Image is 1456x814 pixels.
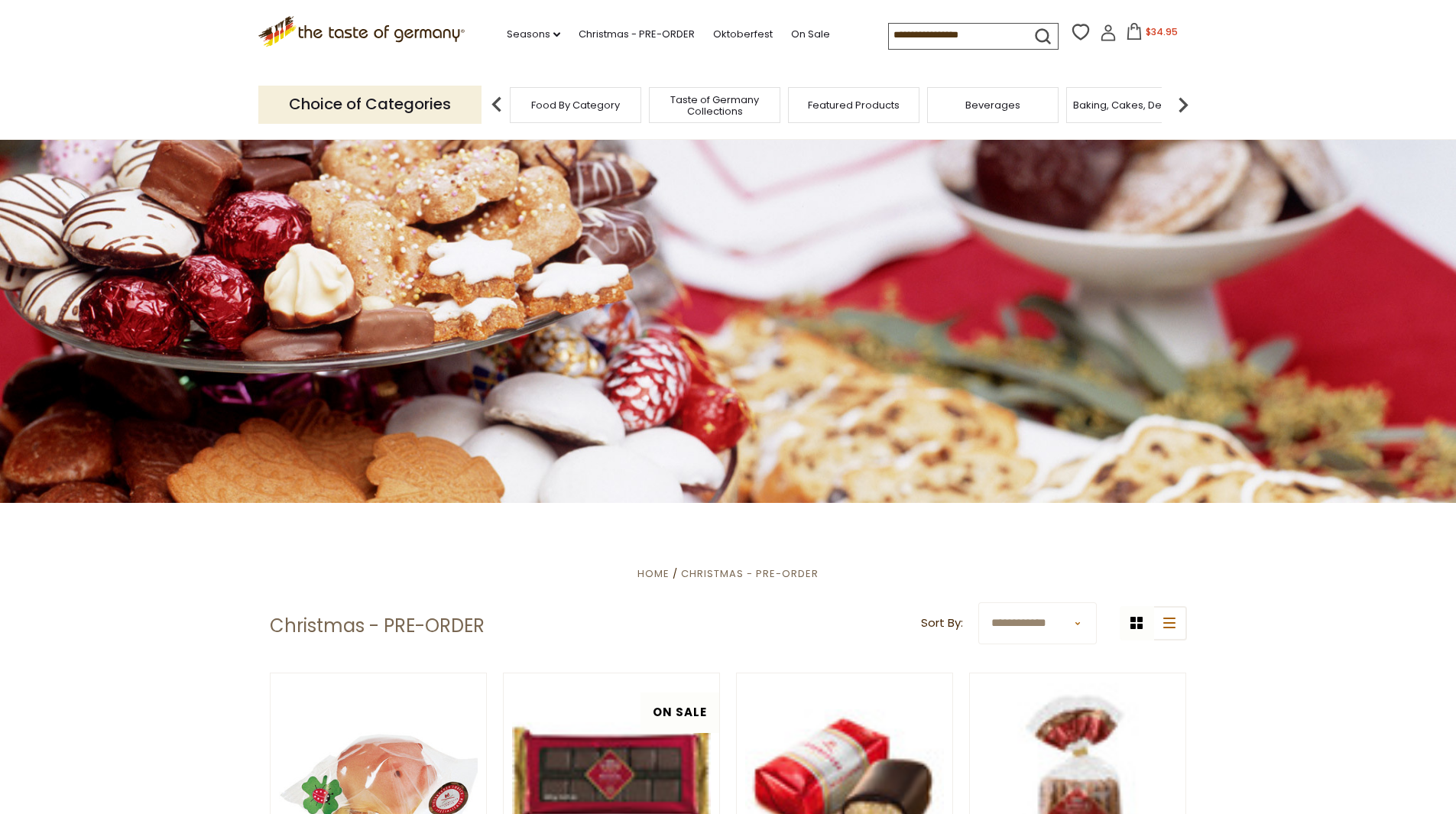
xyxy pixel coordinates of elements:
label: Sort By: [921,614,963,633]
a: Christmas - PRE-ORDER [579,26,695,43]
a: Oktoberfest [713,26,773,43]
button: $34.95 [1120,23,1185,46]
p: Choice of Categories [258,86,482,123]
img: previous arrow [482,89,512,120]
img: next arrow [1168,89,1198,120]
a: Featured Products [808,99,900,111]
a: Beverages [965,99,1020,111]
a: On Sale [791,26,830,43]
a: Food By Category [531,99,620,111]
span: $34.95 [1146,25,1178,38]
a: Taste of Germany Collections [653,94,776,117]
a: Baking, Cakes, Desserts [1073,99,1192,111]
h1: Christmas - PRE-ORDER [270,615,485,637]
a: Christmas - PRE-ORDER [681,566,819,581]
a: Seasons [507,26,560,43]
a: Home [637,566,670,581]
